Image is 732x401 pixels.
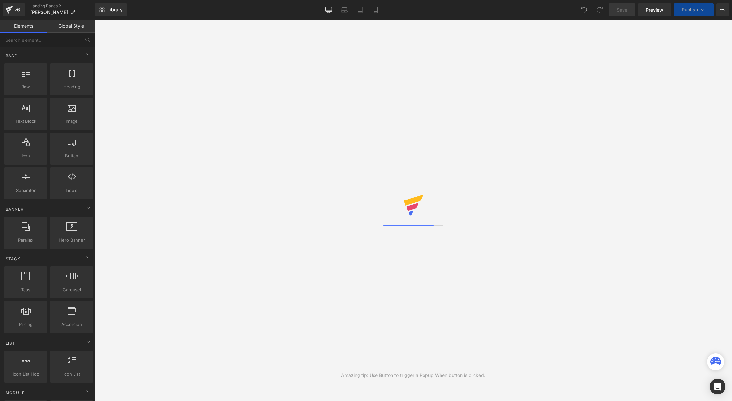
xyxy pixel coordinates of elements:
[52,286,91,293] span: Carousel
[646,7,663,13] span: Preview
[6,237,45,244] span: Parallax
[3,3,25,16] a: v6
[593,3,606,16] button: Redo
[6,321,45,328] span: Pricing
[6,118,45,125] span: Text Block
[5,340,16,346] span: List
[52,371,91,377] span: Icon List
[6,286,45,293] span: Tabs
[107,7,123,13] span: Library
[30,3,95,8] a: Landing Pages
[6,371,45,377] span: Icon List Hoz
[52,83,91,90] span: Heading
[577,3,591,16] button: Undo
[5,53,18,59] span: Base
[52,118,91,125] span: Image
[352,3,368,16] a: Tablet
[30,10,68,15] span: [PERSON_NAME]
[47,20,95,33] a: Global Style
[6,152,45,159] span: Icon
[710,379,725,394] div: Open Intercom Messenger
[13,6,21,14] div: v6
[5,206,24,212] span: Banner
[6,187,45,194] span: Separator
[52,237,91,244] span: Hero Banner
[682,7,698,12] span: Publish
[368,3,384,16] a: Mobile
[617,7,627,13] span: Save
[5,390,25,396] span: Module
[337,3,352,16] a: Laptop
[52,152,91,159] span: Button
[674,3,714,16] button: Publish
[52,321,91,328] span: Accordion
[95,3,127,16] a: New Library
[6,83,45,90] span: Row
[341,372,485,379] div: Amazing tip: Use Button to trigger a Popup When button is clicked.
[52,187,91,194] span: Liquid
[321,3,337,16] a: Desktop
[5,256,21,262] span: Stack
[716,3,729,16] button: More
[638,3,671,16] a: Preview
